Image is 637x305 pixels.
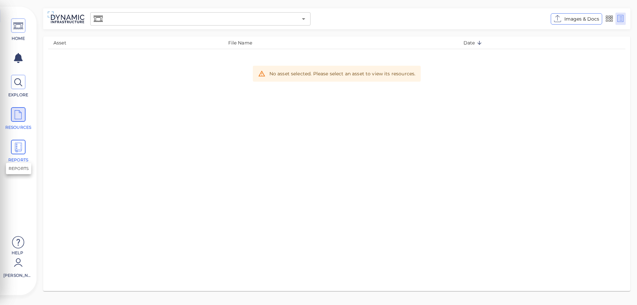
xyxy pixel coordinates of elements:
[4,124,33,130] span: RESOURCES
[463,39,484,47] span: Date
[269,68,416,80] div: No asset selected. Please select an asset to view its resources.
[48,37,625,49] table: resources table
[4,36,33,41] span: HOME
[4,92,33,98] span: EXPLORE
[3,250,32,255] span: Help
[4,157,33,163] span: REPORTS
[564,15,599,23] span: Images & Docs
[228,39,261,47] span: File Name
[609,275,632,300] iframe: Chat
[3,272,32,278] span: [PERSON_NAME]
[53,39,75,47] span: Asset
[299,14,308,24] button: Open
